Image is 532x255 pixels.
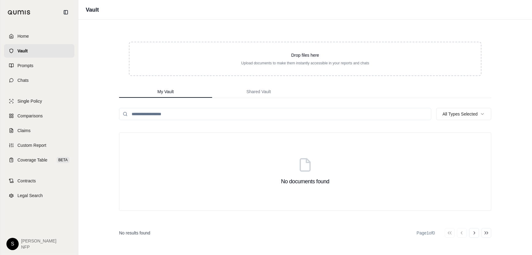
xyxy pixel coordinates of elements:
span: Coverage Table [17,157,47,163]
span: All Types Selected [443,111,478,117]
p: Upload documents to make them instantly accessible in your reports and chats [139,61,471,66]
img: Qumis Logo [8,10,31,15]
span: [PERSON_NAME] [21,238,56,244]
a: Comparisons [4,109,74,123]
h3: No documents found [281,177,329,186]
span: Shared Vault [246,89,271,95]
div: Page 1 of 0 [417,230,435,236]
span: Vault [17,48,28,54]
span: Home [17,33,29,39]
a: Single Policy [4,94,74,108]
a: Contracts [4,174,74,188]
a: Chats [4,74,74,87]
h1: Vault [86,6,99,14]
div: S [6,238,19,250]
span: Comparisons [17,113,43,119]
button: Collapse sidebar [61,7,71,17]
span: Prompts [17,63,33,69]
p: No results found [119,230,150,236]
span: Chats [17,77,29,83]
p: Drop files here [139,52,471,58]
a: Prompts [4,59,74,72]
span: Legal Search [17,192,43,199]
a: Coverage TableBETA [4,153,74,167]
span: Contracts [17,178,36,184]
span: Custom Report [17,142,46,148]
a: Custom Report [4,139,74,152]
a: Home [4,29,74,43]
span: Single Policy [17,98,42,104]
span: BETA [57,157,69,163]
span: My Vault [157,89,174,95]
button: All Types Selected [436,108,491,120]
a: Claims [4,124,74,137]
a: Vault [4,44,74,58]
span: NFP [21,244,56,250]
span: Claims [17,128,31,134]
a: Legal Search [4,189,74,202]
